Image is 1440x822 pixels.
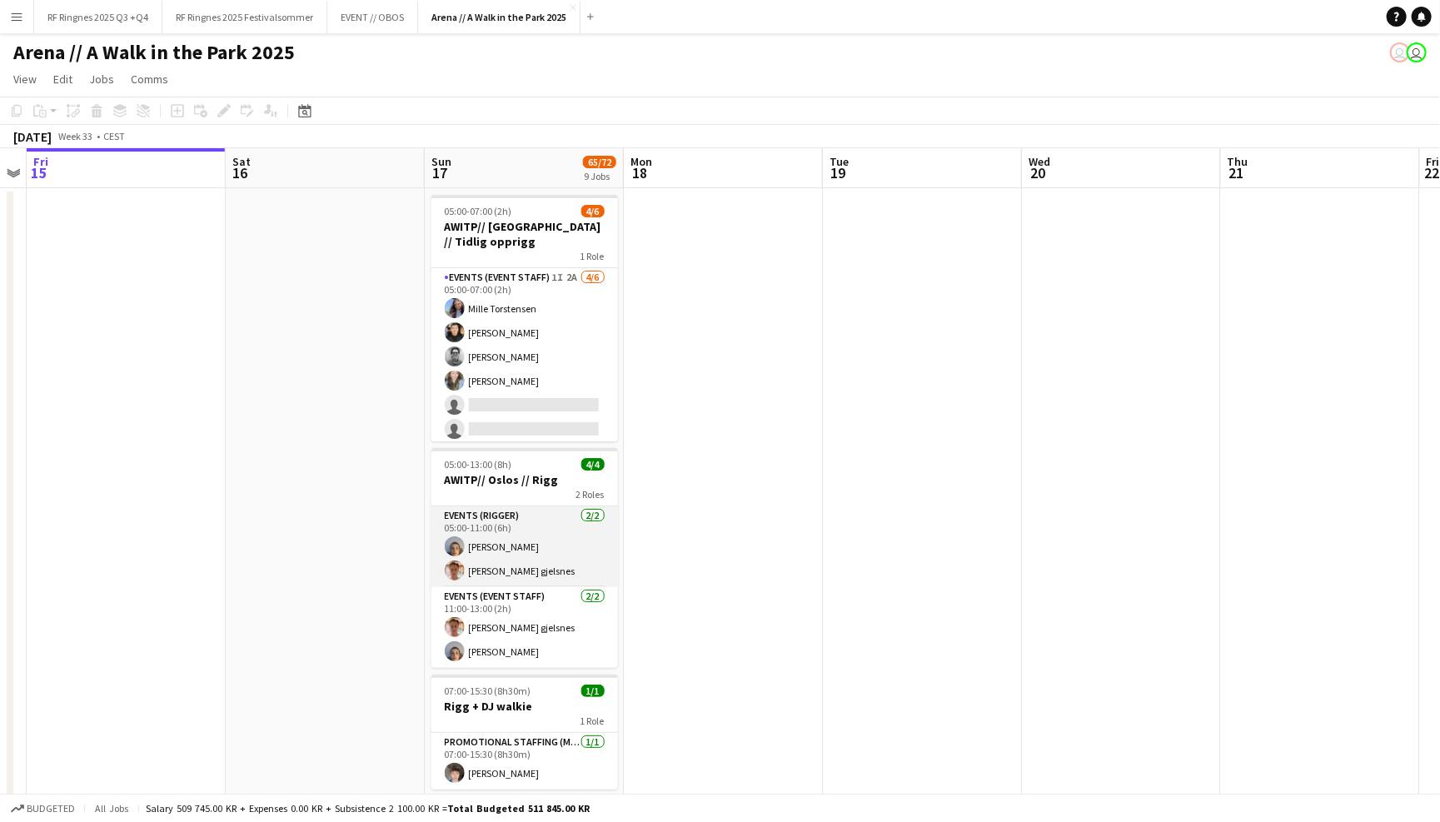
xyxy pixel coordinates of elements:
[445,458,512,471] span: 05:00-13:00 (8h)
[581,205,605,217] span: 4/6
[34,1,162,33] button: RF Ringnes 2025 Q3 +Q4
[429,163,451,182] span: 17
[431,195,618,441] app-job-card: 05:00-07:00 (2h)4/6AWITP// [GEOGRAPHIC_DATA] // Tidlig opprigg1 RoleEvents (Event Staff)1I2A4/605...
[447,802,590,815] span: Total Budgeted 511 845.00 KR
[583,156,616,168] span: 65/72
[146,802,590,815] div: Salary 509 745.00 KR + Expenses 0.00 KR + Subsistence 2 100.00 KR =
[1427,154,1440,169] span: Fri
[8,800,77,818] button: Budgeted
[55,130,97,142] span: Week 33
[584,170,615,182] div: 9 Jobs
[431,154,451,169] span: Sun
[580,250,605,262] span: 1 Role
[418,1,580,33] button: Arena // A Walk in the Park 2025
[13,72,37,87] span: View
[1424,163,1440,182] span: 22
[103,130,125,142] div: CEST
[327,1,418,33] button: EVENT // OBOS
[581,685,605,697] span: 1/1
[7,68,43,90] a: View
[445,205,512,217] span: 05:00-07:00 (2h)
[232,154,251,169] span: Sat
[431,699,618,714] h3: Rigg + DJ walkie
[628,163,652,182] span: 18
[1228,154,1248,169] span: Thu
[830,154,849,169] span: Tue
[82,68,121,90] a: Jobs
[431,268,618,446] app-card-role: Events (Event Staff)1I2A4/605:00-07:00 (2h)Mille Torstensen[PERSON_NAME][PERSON_NAME][PERSON_NAME]
[630,154,652,169] span: Mon
[431,472,618,487] h3: AWITP// Oslos // Rigg
[431,219,618,249] h3: AWITP// [GEOGRAPHIC_DATA] // Tidlig opprigg
[1225,163,1248,182] span: 21
[124,68,175,90] a: Comms
[31,163,48,182] span: 15
[89,72,114,87] span: Jobs
[53,72,72,87] span: Edit
[431,675,618,790] app-job-card: 07:00-15:30 (8h30m)1/1Rigg + DJ walkie1 RolePromotional Staffing (Mascot)1/107:00-15:30 (8h30m)[P...
[431,733,618,790] app-card-role: Promotional Staffing (Mascot)1/107:00-15:30 (8h30m)[PERSON_NAME]
[1029,154,1050,169] span: Wed
[13,128,52,145] div: [DATE]
[27,803,75,815] span: Budgeted
[1407,42,1427,62] app-user-avatar: Mille Berger
[1390,42,1410,62] app-user-avatar: Viktoria Svenskerud
[230,163,251,182] span: 16
[131,72,168,87] span: Comms
[33,154,48,169] span: Fri
[13,40,295,65] h1: Arena // A Walk in the Park 2025
[431,448,618,668] app-job-card: 05:00-13:00 (8h)4/4AWITP// Oslos // Rigg2 RolesEvents (Rigger)2/205:00-11:00 (6h)[PERSON_NAME][PE...
[580,715,605,727] span: 1 Role
[162,1,327,33] button: RF Ringnes 2025 Festivalsommer
[47,68,79,90] a: Edit
[445,685,531,697] span: 07:00-15:30 (8h30m)
[92,802,132,815] span: All jobs
[431,587,618,668] app-card-role: Events (Event Staff)2/211:00-13:00 (2h)[PERSON_NAME] gjelsnes[PERSON_NAME]
[827,163,849,182] span: 19
[581,458,605,471] span: 4/4
[1026,163,1050,182] span: 20
[431,506,618,587] app-card-role: Events (Rigger)2/205:00-11:00 (6h)[PERSON_NAME][PERSON_NAME] gjelsnes
[576,488,605,501] span: 2 Roles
